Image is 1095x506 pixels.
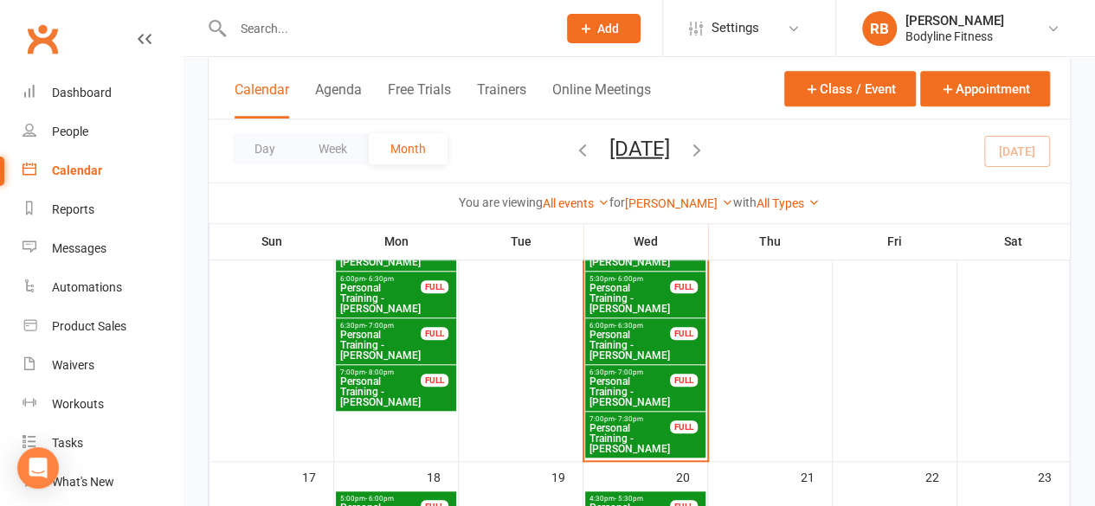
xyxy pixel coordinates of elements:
[670,374,698,387] div: FULL
[23,424,183,463] a: Tasks
[339,330,422,361] span: Personal Training - [PERSON_NAME]
[957,223,1070,259] th: Sat
[670,280,698,293] div: FULL
[52,202,94,216] div: Reports
[589,236,671,267] span: Personal Training - [PERSON_NAME]
[23,151,183,190] a: Calendar
[52,436,83,450] div: Tasks
[23,307,183,346] a: Product Sales
[421,327,448,340] div: FULL
[52,86,112,99] div: Dashboard
[589,283,671,314] span: Personal Training - [PERSON_NAME]
[712,9,759,48] span: Settings
[862,11,897,46] div: RB
[339,322,422,330] span: 6:30pm
[52,358,94,372] div: Waivers
[905,13,1004,29] div: [PERSON_NAME]
[315,81,362,118] button: Agenda
[615,322,643,330] span: - 6:30pm
[583,223,708,259] th: Wed
[427,462,458,490] div: 18
[369,133,448,164] button: Month
[567,14,641,43] button: Add
[609,195,625,209] strong: for
[52,241,106,255] div: Messages
[388,81,451,118] button: Free Trials
[670,327,698,340] div: FULL
[801,462,832,490] div: 21
[757,196,820,210] a: All Types
[339,283,422,314] span: Personal Training - [PERSON_NAME]
[23,385,183,424] a: Workouts
[589,415,671,423] span: 7:00pm
[589,322,671,330] span: 6:00pm
[365,275,394,283] span: - 6:30pm
[625,196,733,210] a: [PERSON_NAME]
[52,280,122,294] div: Automations
[209,223,334,259] th: Sun
[676,462,707,490] div: 20
[339,236,422,267] span: Personal Training - [PERSON_NAME]
[477,81,526,118] button: Trainers
[589,330,671,361] span: Personal Training - [PERSON_NAME]
[609,136,670,160] button: [DATE]
[833,223,957,259] th: Fri
[334,223,459,259] th: Mon
[23,190,183,229] a: Reports
[23,229,183,268] a: Messages
[339,376,422,407] span: Personal Training - [PERSON_NAME]
[52,163,102,177] div: Calendar
[920,71,1050,106] button: Appointment
[1038,462,1069,490] div: 23
[23,346,183,385] a: Waivers
[365,495,394,503] span: - 6:00pm
[23,112,183,151] a: People
[23,463,183,502] a: What's New
[552,81,651,118] button: Online Meetings
[589,368,671,376] span: 6:30pm
[459,223,583,259] th: Tue
[339,495,422,503] span: 5:00pm
[365,368,394,376] span: - 8:00pm
[297,133,369,164] button: Week
[339,368,422,376] span: 7:00pm
[235,81,289,118] button: Calendar
[733,195,757,209] strong: with
[17,447,59,489] div: Open Intercom Messenger
[23,74,183,112] a: Dashboard
[670,420,698,433] div: FULL
[543,196,609,210] a: All events
[421,280,448,293] div: FULL
[228,16,545,41] input: Search...
[615,415,643,423] span: - 7:30pm
[784,71,916,106] button: Class / Event
[233,133,297,164] button: Day
[708,223,833,259] th: Thu
[615,495,643,503] span: - 5:30pm
[597,22,619,35] span: Add
[365,322,394,330] span: - 7:00pm
[52,397,104,411] div: Workouts
[551,462,583,490] div: 19
[52,475,114,489] div: What's New
[52,125,88,138] div: People
[421,374,448,387] div: FULL
[589,376,671,407] span: Personal Training - [PERSON_NAME]
[615,275,643,283] span: - 6:00pm
[459,195,543,209] strong: You are viewing
[615,368,643,376] span: - 7:00pm
[925,462,957,490] div: 22
[589,275,671,283] span: 5:30pm
[589,423,671,454] span: Personal Training - [PERSON_NAME]
[52,319,126,333] div: Product Sales
[589,495,671,503] span: 4:30pm
[302,462,333,490] div: 17
[905,29,1004,44] div: Bodyline Fitness
[339,275,422,283] span: 6:00pm
[21,17,64,61] a: Clubworx
[23,268,183,307] a: Automations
